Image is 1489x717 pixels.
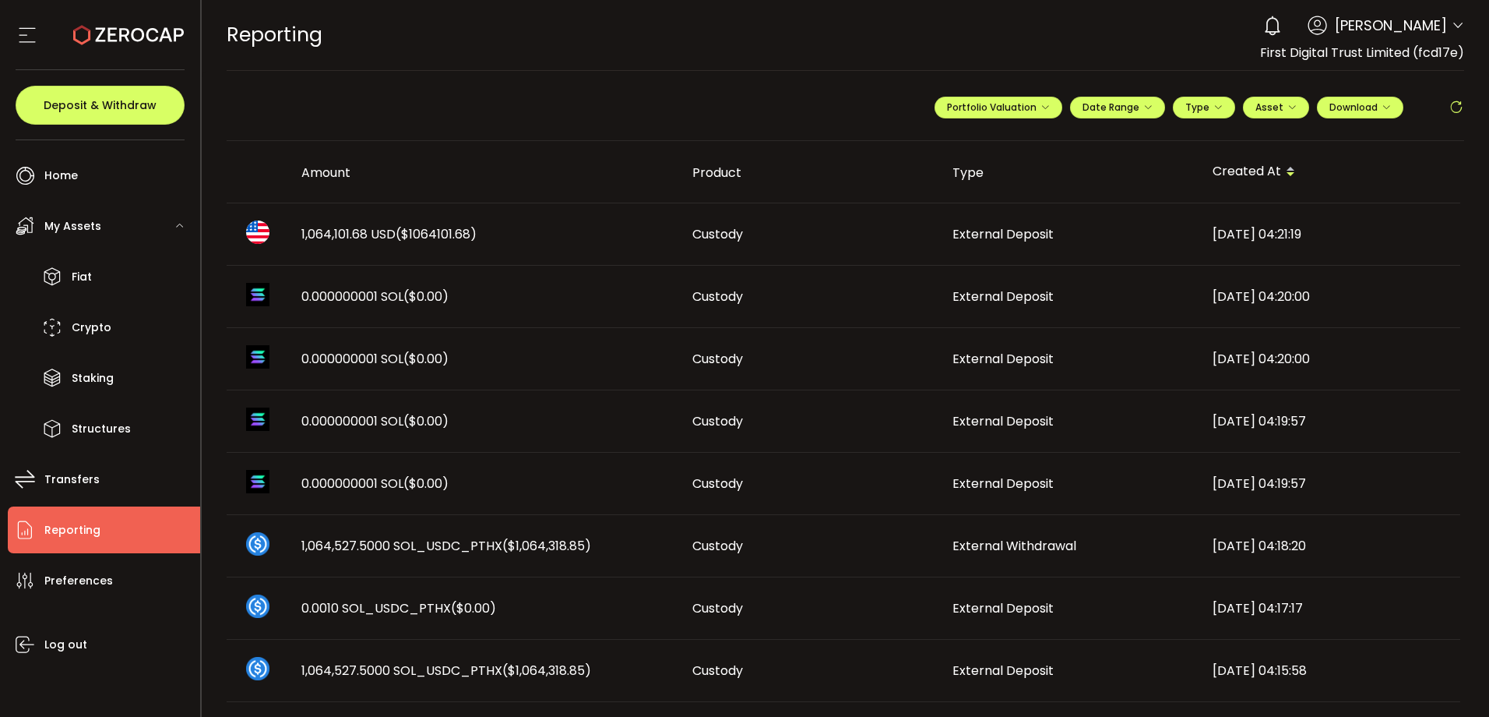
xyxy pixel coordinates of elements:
button: Asset [1243,97,1309,118]
div: [DATE] 04:20:00 [1200,288,1460,306]
span: External Withdrawal [952,537,1076,555]
img: sol_portfolio.png [246,408,269,431]
span: ($0.00) [403,288,449,306]
img: sol_usdc_pthx_portfolio.png [246,657,269,680]
span: Fiat [72,266,92,288]
span: Type [1185,101,1223,114]
div: [DATE] 04:18:20 [1200,537,1460,555]
span: External Deposit [952,225,1054,243]
button: Portfolio Valuation [935,97,1062,118]
span: 0.000000001 SOL [301,412,449,430]
span: Deposit & Withdraw [44,100,157,111]
span: 0.000000001 SOL [301,475,449,493]
span: 1,064,527.5000 SOL_USDC_PTHX [301,662,591,680]
div: [DATE] 04:15:58 [1200,662,1460,680]
span: Log out [44,634,87,656]
span: ($0.00) [403,475,449,493]
img: usd_portfolio.svg [246,221,269,244]
span: Custody [692,350,743,368]
div: Created At [1200,159,1460,185]
span: External Deposit [952,599,1054,617]
span: External Deposit [952,350,1054,368]
span: Custody [692,662,743,680]
span: 0.0010 SOL_USDC_PTHX [301,599,496,617]
span: ($1,064,318.85) [502,662,591,680]
span: Home [44,164,78,187]
span: External Deposit [952,475,1054,493]
span: 0.000000001 SOL [301,350,449,368]
span: Structures [72,418,131,440]
span: Staking [72,367,114,390]
button: Download [1317,97,1403,118]
div: [DATE] 04:19:57 [1200,412,1460,430]
div: [DATE] 04:20:00 [1200,350,1460,368]
span: Date Range [1082,101,1153,114]
span: Custody [692,537,743,555]
div: Amount [289,164,680,182]
img: sol_usdc_pthx_portfolio.png [246,532,269,556]
span: First Digital Trust Limited (fcd17e) [1260,44,1464,62]
div: [DATE] 04:21:19 [1200,225,1460,243]
div: Product [680,164,940,182]
span: Portfolio Valuation [947,101,1050,114]
div: Type [940,164,1200,182]
span: Preferences [44,570,113,592]
span: Custody [692,288,743,306]
span: [PERSON_NAME] [1335,15,1447,36]
span: Custody [692,475,743,493]
span: Custody [692,412,743,430]
span: Crypto [72,316,111,339]
img: sol_portfolio.png [246,283,269,306]
span: ($0.00) [403,412,449,430]
span: Reporting [44,519,100,542]
span: ($1,064,318.85) [502,537,591,555]
img: sol_portfolio.png [246,345,269,369]
span: 1,064,101.68 USD [301,225,477,243]
span: External Deposit [952,412,1054,430]
span: 0.000000001 SOL [301,288,449,306]
img: sol_usdc_pthx_portfolio.png [246,595,269,618]
span: ($1064101.68) [396,225,477,243]
span: Custody [692,225,743,243]
span: ($0.00) [451,599,496,617]
button: Date Range [1070,97,1165,118]
div: [DATE] 04:19:57 [1200,475,1460,493]
iframe: Chat Widget [1411,642,1489,717]
span: Transfers [44,468,100,491]
span: External Deposit [952,662,1054,680]
span: Reporting [227,21,322,48]
span: Custody [692,599,743,617]
span: External Deposit [952,288,1054,306]
img: sol_portfolio.png [246,470,269,493]
span: ($0.00) [403,350,449,368]
span: 1,064,527.5000 SOL_USDC_PTHX [301,537,591,555]
button: Type [1173,97,1235,118]
span: Download [1329,101,1391,114]
button: Deposit & Withdraw [16,86,185,125]
div: [DATE] 04:17:17 [1200,599,1460,617]
span: Asset [1255,101,1283,114]
span: My Assets [44,215,101,238]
